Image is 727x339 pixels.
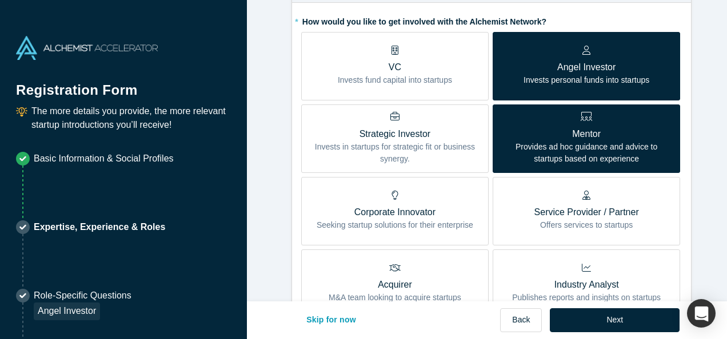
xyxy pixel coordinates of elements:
[317,205,473,219] p: Corporate Innovator
[338,60,452,74] p: VC
[34,302,100,320] div: Angel Investor
[534,205,639,219] p: Service Provider / Partner
[317,219,473,231] p: Seeking startup solutions for their enterprise
[534,219,639,231] p: Offers services to startups
[34,220,165,234] p: Expertise, Experience & Roles
[501,127,672,141] p: Mentor
[501,141,672,165] p: Provides ad hoc guidance and advice to startups based on experience
[310,141,480,165] p: Invests in startups for strategic fit or business synergy.
[16,36,158,60] img: Alchemist Accelerator Logo
[524,74,649,86] p: Invests personal funds into startups
[500,308,542,332] button: Back
[329,278,461,292] p: Acquirer
[310,127,480,141] p: Strategic Investor
[301,12,682,28] label: How would you like to get involved with the Alchemist Network?
[31,104,231,132] p: The more details you provide, the more relevant startup introductions you’ll receive!
[16,68,231,100] h1: Registration Form
[338,74,452,86] p: Invests fund capital into startups
[34,289,131,302] p: Role-Specific Questions
[512,278,661,292] p: Industry Analyst
[294,308,368,332] button: Skip for now
[524,60,649,74] p: Angel Investor
[34,152,174,166] p: Basic Information & Social Profiles
[329,292,461,304] p: M&A team looking to acquire startups
[512,292,661,304] p: Publishes reports and insights on startups
[550,308,680,332] button: Next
